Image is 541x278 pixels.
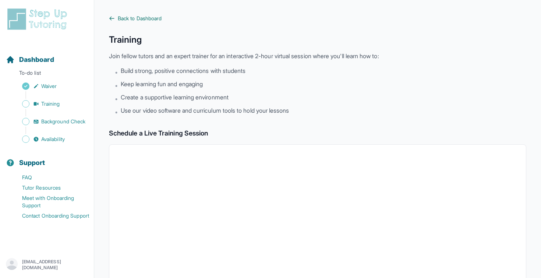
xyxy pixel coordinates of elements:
span: • [115,108,118,116]
span: Training [41,100,60,108]
span: • [115,81,118,90]
h2: Schedule a Live Training Session [109,128,526,138]
span: Back to Dashboard [118,15,162,22]
a: Tutor Resources [6,183,94,193]
a: Contact Onboarding Support [6,211,94,221]
a: Waiver [6,81,94,91]
span: Waiver [41,82,57,90]
span: Background Check [41,118,85,125]
span: Build strong, positive connections with students [121,66,245,75]
button: [EMAIL_ADDRESS][DOMAIN_NAME] [6,258,88,271]
button: Dashboard [3,43,91,68]
a: Dashboard [6,54,54,65]
span: Support [19,158,45,168]
a: Meet with Onboarding Support [6,193,94,211]
span: Use our video software and curriculum tools to hold your lessons [121,106,289,115]
p: [EMAIL_ADDRESS][DOMAIN_NAME] [22,259,88,271]
span: • [115,94,118,103]
span: Create a supportive learning environment [121,93,229,102]
a: Availability [6,134,94,144]
span: Dashboard [19,54,54,65]
a: Training [6,99,94,109]
span: • [115,68,118,77]
h1: Training [109,34,526,46]
p: Join fellow tutors and an expert trainer for an interactive 2-hour virtual session where you'll l... [109,52,526,60]
img: logo [6,7,71,31]
p: To-do list [3,69,91,80]
span: Availability [41,136,65,143]
span: Keep learning fun and engaging [121,80,203,88]
button: Support [3,146,91,171]
a: Back to Dashboard [109,15,526,22]
a: Background Check [6,116,94,127]
a: FAQ [6,172,94,183]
